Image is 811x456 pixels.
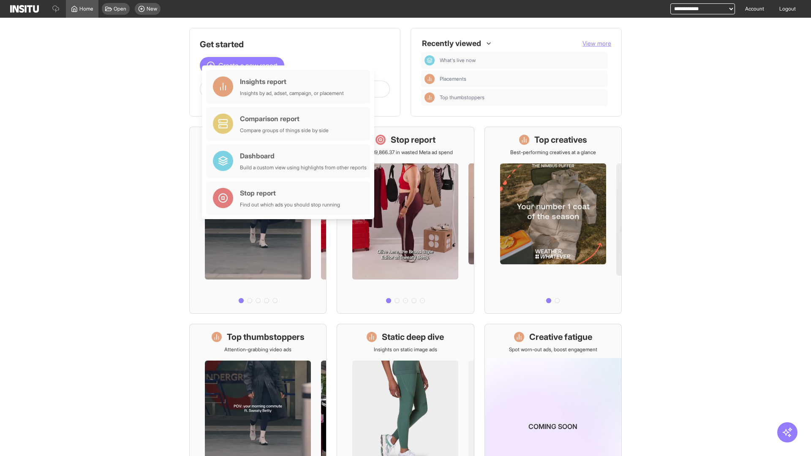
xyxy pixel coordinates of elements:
span: What's live now [440,57,476,64]
h1: Get started [200,38,390,50]
h1: Static deep dive [382,331,444,343]
span: Placements [440,76,604,82]
span: Top thumbstoppers [440,94,604,101]
p: Insights on static image ads [374,346,437,353]
h1: Stop report [391,134,435,146]
h1: Top creatives [534,134,587,146]
div: Insights [425,92,435,103]
div: Stop report [240,188,340,198]
span: Open [114,5,126,12]
h1: Top thumbstoppers [227,331,305,343]
p: Best-performing creatives at a glance [510,149,596,156]
a: Top creativesBest-performing creatives at a glance [484,127,622,314]
span: Top thumbstoppers [440,94,484,101]
span: What's live now [440,57,604,64]
span: Placements [440,76,466,82]
div: Comparison report [240,114,329,124]
div: Dashboard [425,55,435,65]
img: Logo [10,5,39,13]
div: Compare groups of things side by side [240,127,329,134]
span: View more [582,40,611,47]
div: Insights [425,74,435,84]
div: Insights by ad, adset, campaign, or placement [240,90,344,97]
span: Create a new report [218,60,278,71]
button: Create a new report [200,57,284,74]
p: Save £19,866.37 in wasted Meta ad spend [358,149,453,156]
span: New [147,5,157,12]
p: Attention-grabbing video ads [224,346,291,353]
a: What's live nowSee all active ads instantly [189,127,327,314]
div: Dashboard [240,151,367,161]
div: Find out which ads you should stop running [240,201,340,208]
a: Stop reportSave £19,866.37 in wasted Meta ad spend [337,127,474,314]
div: Build a custom view using highlights from other reports [240,164,367,171]
div: Insights report [240,76,344,87]
button: View more [582,39,611,48]
span: Home [79,5,93,12]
